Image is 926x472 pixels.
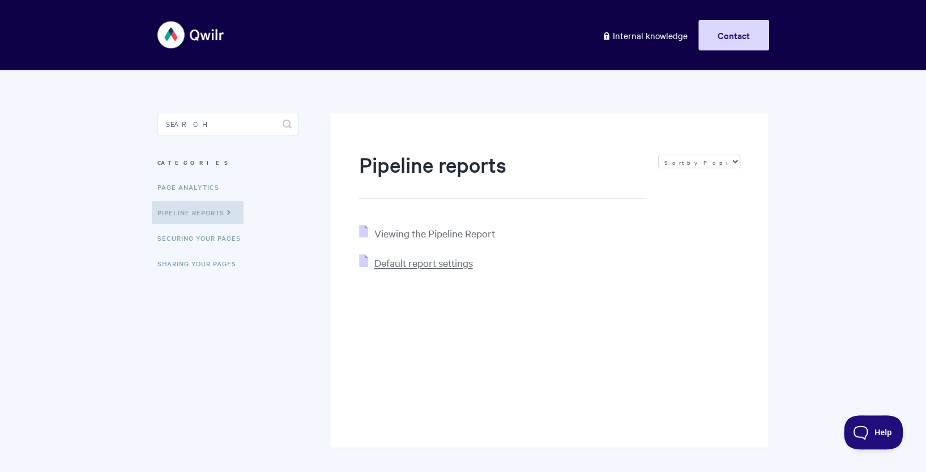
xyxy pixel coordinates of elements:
select: Page reloads on selection [658,155,740,168]
input: Search [157,113,298,135]
a: Securing Your Pages [157,227,249,249]
h3: Categories [157,152,298,173]
a: Internal knowledge [594,20,696,50]
a: Contact [698,20,769,50]
img: Qwilr Help Center [157,14,225,56]
iframe: Toggle Customer Support [844,415,903,449]
a: Pipeline reports [152,201,244,224]
a: Page Analytics [157,176,228,198]
span: Viewing the Pipeline Report [374,227,494,240]
a: Sharing Your Pages [157,252,245,275]
h1: Pipeline reports [359,150,646,199]
span: Default report settings [374,256,472,269]
a: Viewing the Pipeline Report [359,227,494,240]
a: Default report settings [359,256,472,269]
